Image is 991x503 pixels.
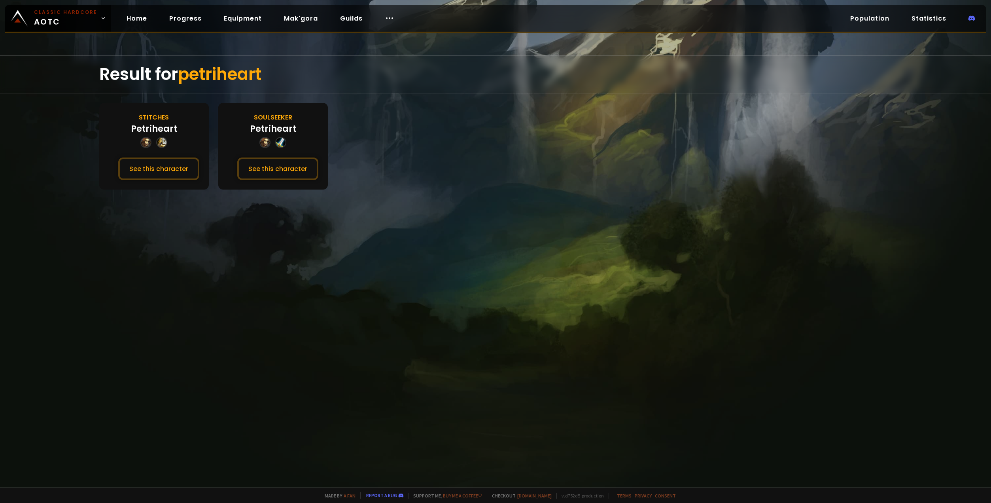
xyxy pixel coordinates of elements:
[163,10,208,27] a: Progress
[237,158,318,180] button: See this character
[5,5,111,32] a: Classic HardcoreAOTC
[320,493,356,499] span: Made by
[120,10,153,27] a: Home
[217,10,268,27] a: Equipment
[517,493,552,499] a: [DOMAIN_NAME]
[844,10,896,27] a: Population
[617,493,632,499] a: Terms
[344,493,356,499] a: a fan
[139,112,169,122] div: Stitches
[334,10,369,27] a: Guilds
[118,158,199,180] button: See this character
[556,493,604,499] span: v. d752d5 - production
[34,9,97,28] span: AOTC
[635,493,652,499] a: Privacy
[655,493,676,499] a: Consent
[99,56,892,93] div: Result for
[34,9,97,16] small: Classic Hardcore
[905,10,953,27] a: Statistics
[131,122,177,135] div: Petriheart
[178,63,261,86] span: petriheart
[366,492,397,498] a: Report a bug
[250,122,296,135] div: Petriheart
[408,493,482,499] span: Support me,
[443,493,482,499] a: Buy me a coffee
[278,10,324,27] a: Mak'gora
[254,112,292,122] div: Soulseeker
[487,493,552,499] span: Checkout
